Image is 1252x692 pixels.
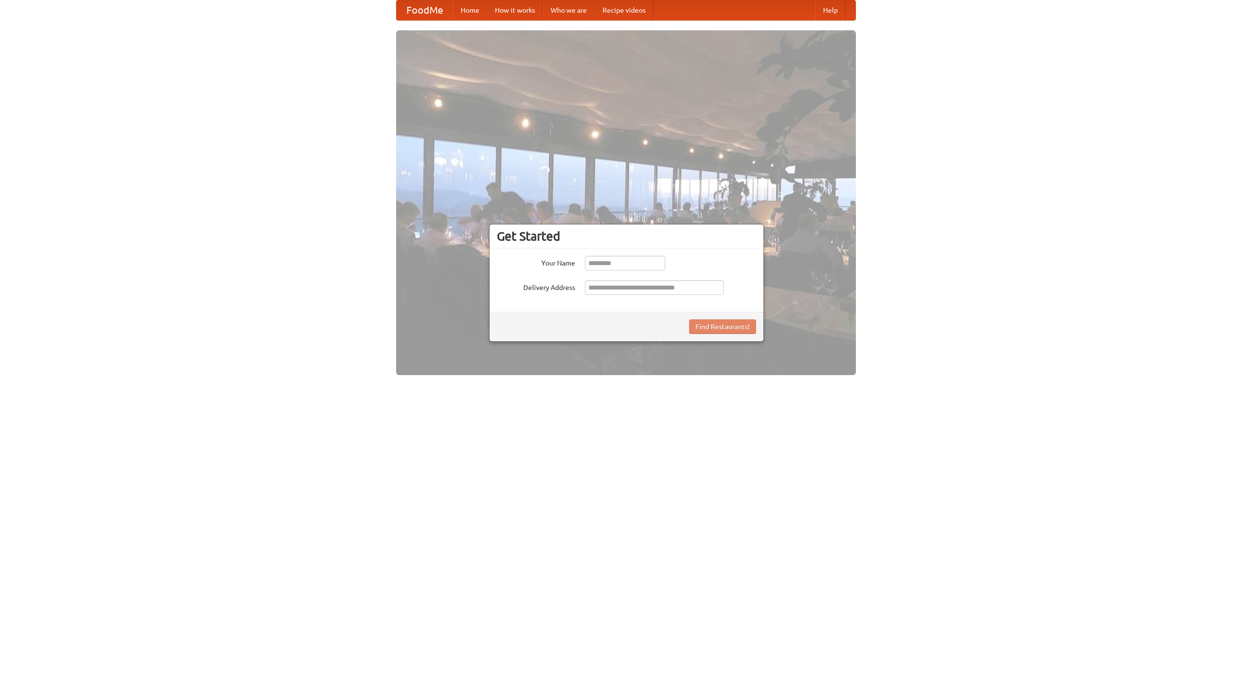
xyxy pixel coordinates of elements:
a: Recipe videos [595,0,653,20]
a: FoodMe [397,0,453,20]
a: Who we are [543,0,595,20]
a: How it works [487,0,543,20]
label: Delivery Address [497,280,575,292]
a: Home [453,0,487,20]
a: Help [815,0,846,20]
button: Find Restaurants! [689,319,756,334]
label: Your Name [497,256,575,268]
h3: Get Started [497,229,756,244]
